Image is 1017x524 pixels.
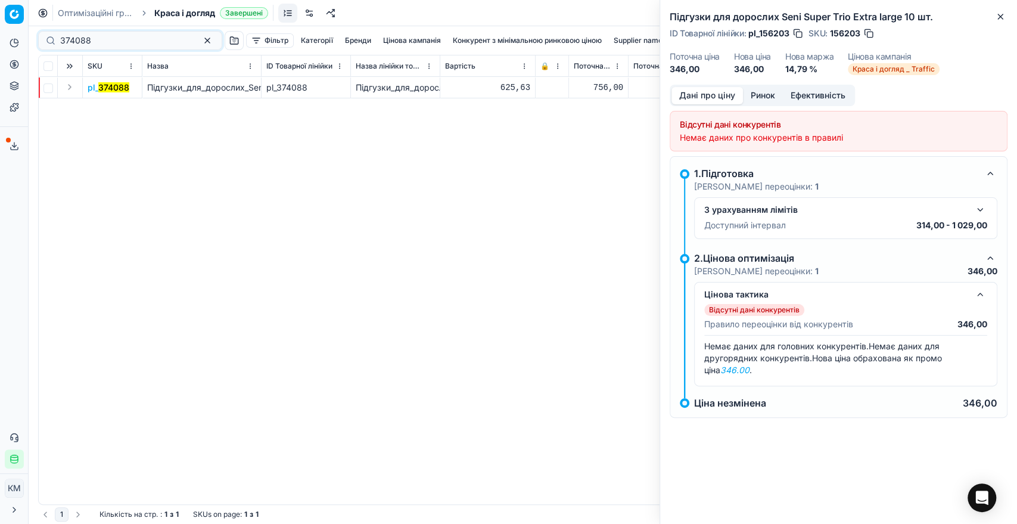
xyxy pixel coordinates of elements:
[99,510,158,519] span: Кількість на стр.
[266,61,332,71] span: ID Товарної лінійки
[250,510,253,519] strong: з
[256,510,259,519] strong: 1
[60,35,191,46] input: Пошук по SKU або назві
[743,87,783,104] button: Ринок
[785,63,834,75] dd: 14,79 %
[704,318,853,330] p: Правило переоцінки від конкурентів
[147,61,169,71] span: Назва
[154,7,215,19] span: Краса і догляд
[633,61,701,71] span: Поточна промо ціна
[220,7,268,19] span: Завершені
[704,289,968,300] div: Цінова тактика
[448,33,607,48] button: Конкурент з мінімальною ринковою ціною
[38,507,85,522] nav: pagination
[99,510,179,519] div: :
[164,510,167,519] strong: 1
[670,52,720,61] dt: Поточна ціна
[694,166,978,181] div: 1.Підготовка
[63,59,77,73] button: Expand all
[154,7,268,19] span: Краса і доглядЗавершені
[147,82,380,92] span: Підгузки_для_дорослих_Seni_Super_Еxtra_large_4,_30_шт.
[785,52,834,61] dt: Нова маржа
[963,398,997,408] p: 346,00
[296,33,338,48] button: Категорії
[633,82,713,94] div: 756,00
[694,251,978,265] div: 2.Цінова оптимізація
[720,365,749,375] em: 346.00
[694,181,819,193] p: [PERSON_NAME] переоцінки:
[704,219,786,231] p: Доступний інтервал
[5,479,24,498] button: КM
[58,7,134,19] a: Оптимізаційні групи
[445,82,530,94] div: 625,63
[176,510,179,519] strong: 1
[968,265,997,277] p: 346,00
[55,507,69,522] button: 1
[704,353,942,375] span: Нова ціна обрахована як промо ціна .
[916,219,987,231] p: 314,00 - 1 029,00
[734,63,771,75] dd: 346,00
[957,318,987,330] p: 346,00
[808,29,828,38] span: SKU :
[193,510,242,519] span: SKUs on page :
[356,61,423,71] span: Назва лінійки товарів
[680,132,997,144] div: Немає даних про конкурентів в правилі
[574,82,623,94] div: 756,00
[670,10,1007,24] h2: Підгузки для дорослих Seni Super Trio Еxtra large 10 шт.
[709,305,800,315] p: Відсутні дані конкурентів
[968,483,996,512] div: Open Intercom Messenger
[680,119,997,131] div: Відсутні дані конкурентів
[815,181,819,191] strong: 1
[694,265,819,277] p: [PERSON_NAME] переоцінки:
[88,82,129,94] button: pl_374088
[748,27,789,39] span: pl_156203
[38,507,52,522] button: Go to previous page
[694,398,766,408] p: Ціна незмінена
[98,82,129,92] mark: 374088
[783,87,853,104] button: Ефективність
[704,204,968,216] div: З урахуванням лімітів
[340,33,376,48] button: Бренди
[445,61,475,71] span: Вартість
[170,510,173,519] strong: з
[266,82,346,94] div: pl_374088
[88,61,102,71] span: SKU
[671,87,743,104] button: Дані про ціну
[830,27,860,39] span: 156203
[670,63,720,75] dd: 346,00
[704,341,869,351] span: Немає даних для головних конкурентів.
[670,29,746,38] span: ID Товарної лінійки :
[815,266,819,276] strong: 1
[848,52,940,61] dt: Цінова кампанія
[246,33,294,48] button: Фільтр
[848,63,940,75] span: Краса і догляд _ Traffic
[244,510,247,519] strong: 1
[5,479,23,497] span: КM
[356,82,435,94] div: Підгузки_для_дорослих_Seni_Super_Еxtra_large_4,_30_шт.
[734,52,771,61] dt: Нова ціна
[58,7,268,19] nav: breadcrumb
[609,33,667,48] button: Supplier name
[71,507,85,522] button: Go to next page
[574,61,611,71] span: Поточна ціна
[540,61,549,71] span: 🔒
[63,80,77,94] button: Expand
[378,33,446,48] button: Цінова кампанія
[88,82,129,94] span: pl_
